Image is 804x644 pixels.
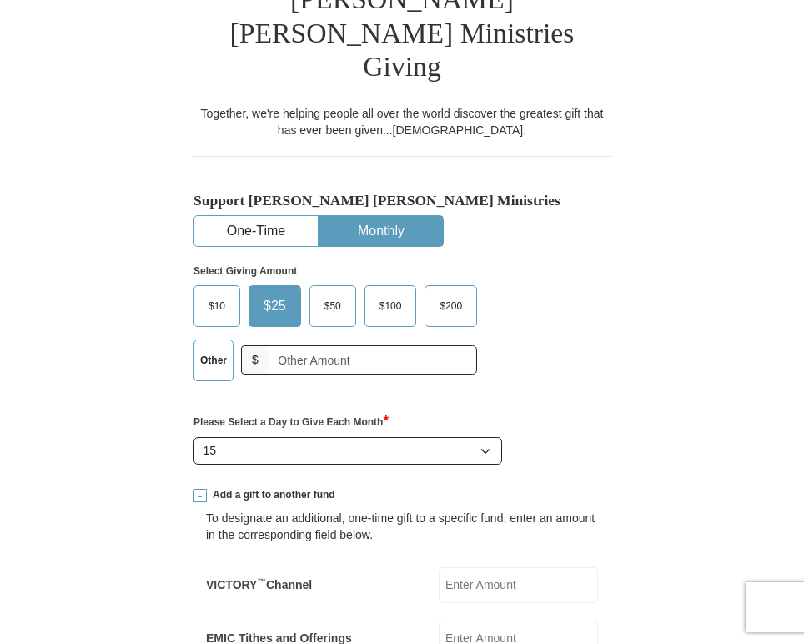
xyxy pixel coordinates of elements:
[193,192,611,209] h5: Support [PERSON_NAME] [PERSON_NAME] Ministries
[193,105,611,138] div: Together, we're helping people all over the world discover the greatest gift that has ever been g...
[371,294,410,319] span: $100
[241,345,269,375] span: $
[255,294,294,319] span: $25
[207,488,335,502] span: Add a gift to another fund
[193,265,297,277] strong: Select Giving Amount
[269,345,477,375] input: Other Amount
[193,416,389,428] strong: Please Select a Day to Give Each Month
[257,576,266,586] sup: ™
[194,340,233,380] label: Other
[319,216,443,247] button: Monthly
[206,510,598,543] div: To designate an additional, one-time gift to a specific fund, enter an amount in the correspondin...
[316,294,349,319] span: $50
[439,567,598,603] input: Enter Amount
[431,294,470,319] span: $200
[194,216,318,247] button: One-Time
[206,576,312,593] label: VICTORY Channel
[200,294,234,319] span: $10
